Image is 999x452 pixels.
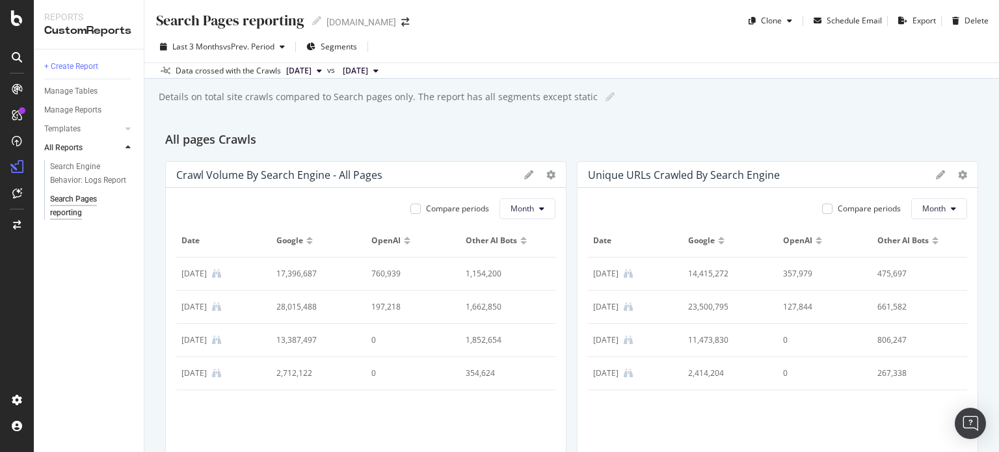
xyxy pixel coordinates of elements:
button: Segments [301,36,362,57]
div: 11,473,830 [688,334,764,346]
button: Month [911,198,967,219]
div: 2,712,122 [276,367,353,379]
div: CustomReports [44,23,133,38]
div: 357,979 [783,268,859,280]
div: Search Pages reporting [155,10,304,31]
button: Last 3 MonthsvsPrev. Period [155,36,290,57]
button: [DATE] [281,63,327,79]
div: 760,939 [371,268,447,280]
button: [DATE] [338,63,384,79]
span: vs Prev. Period [223,41,274,52]
div: Templates [44,122,81,136]
span: Month [511,203,534,214]
div: Crawl Volume By Search Engine - All pages [176,168,382,181]
div: 1 Jun. 2025 [593,268,619,280]
div: 1 Jul. 2025 [181,301,207,313]
div: 354,624 [466,367,542,379]
div: 1,154,200 [466,268,542,280]
div: Manage Tables [44,85,98,98]
span: Segments [321,41,357,52]
div: Data crossed with the Crawls [176,65,281,77]
span: Month [922,203,946,214]
div: 197,218 [371,301,447,313]
div: 23,500,795 [688,301,764,313]
span: Other AI Bots [466,235,517,246]
div: 661,582 [877,301,953,313]
div: 1,662,850 [466,301,542,313]
div: Details on total site crawls compared to Search pages only. The report has all segments except st... [157,90,598,103]
div: 806,247 [877,334,953,346]
a: Manage Tables [44,85,135,98]
div: Open Intercom Messenger [955,408,986,439]
div: 14,415,272 [688,268,764,280]
div: 0 [371,367,447,379]
a: + Create Report [44,60,135,73]
span: vs [327,64,338,76]
div: 2,414,204 [688,367,764,379]
div: Search Engine Behavior: Logs Report [50,160,127,187]
div: All Reports [44,141,83,155]
span: Last 3 Months [172,41,223,52]
div: Manage Reports [44,103,101,117]
div: 1 Aug. 2025 [181,334,207,346]
a: All Reports [44,141,122,155]
div: + Create Report [44,60,98,73]
span: 2025 Sep. 7th [286,65,312,77]
div: 0 [783,367,859,379]
button: Clone [743,10,797,31]
div: 0 [371,334,447,346]
h2: All pages Crawls [165,130,256,151]
span: OpenAI [783,235,812,246]
div: Schedule Email [827,15,882,26]
span: Google [688,235,715,246]
div: 1 Aug. 2025 [593,334,619,346]
div: 1,852,654 [466,334,542,346]
div: Unique URLs Crawled By Search Engine [588,168,780,181]
button: Export [893,10,936,31]
button: Delete [947,10,989,31]
div: 0 [783,334,859,346]
div: Reports [44,10,133,23]
a: Templates [44,122,122,136]
div: Export [912,15,936,26]
div: 13,387,497 [276,334,353,346]
div: 475,697 [877,268,953,280]
div: Compare periods [838,203,901,214]
div: Delete [965,15,989,26]
span: Other AI Bots [877,235,929,246]
div: Search Pages reporting [50,193,123,220]
div: 127,844 [783,301,859,313]
div: 28,015,488 [276,301,353,313]
button: Schedule Email [808,10,882,31]
div: 17,396,687 [276,268,353,280]
div: 267,338 [877,367,953,379]
div: 1 Sep. 2025 [593,367,619,379]
div: All pages Crawls [165,130,978,151]
a: Search Pages reporting [50,193,135,220]
span: Date [181,235,263,246]
button: Month [499,198,555,219]
a: Manage Reports [44,103,135,117]
div: 1 Sep. 2025 [181,367,207,379]
div: [DOMAIN_NAME] [326,16,396,29]
span: 2025 May. 18th [343,65,368,77]
span: Google [276,235,303,246]
div: Compare periods [426,203,489,214]
div: 1 Jul. 2025 [593,301,619,313]
span: Date [593,235,674,246]
div: Clone [761,15,782,26]
i: Edit report name [606,92,615,101]
span: OpenAI [371,235,401,246]
i: Edit report name [312,16,321,25]
div: 1 Jun. 2025 [181,268,207,280]
div: arrow-right-arrow-left [401,18,409,27]
a: Search Engine Behavior: Logs Report [50,160,135,187]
